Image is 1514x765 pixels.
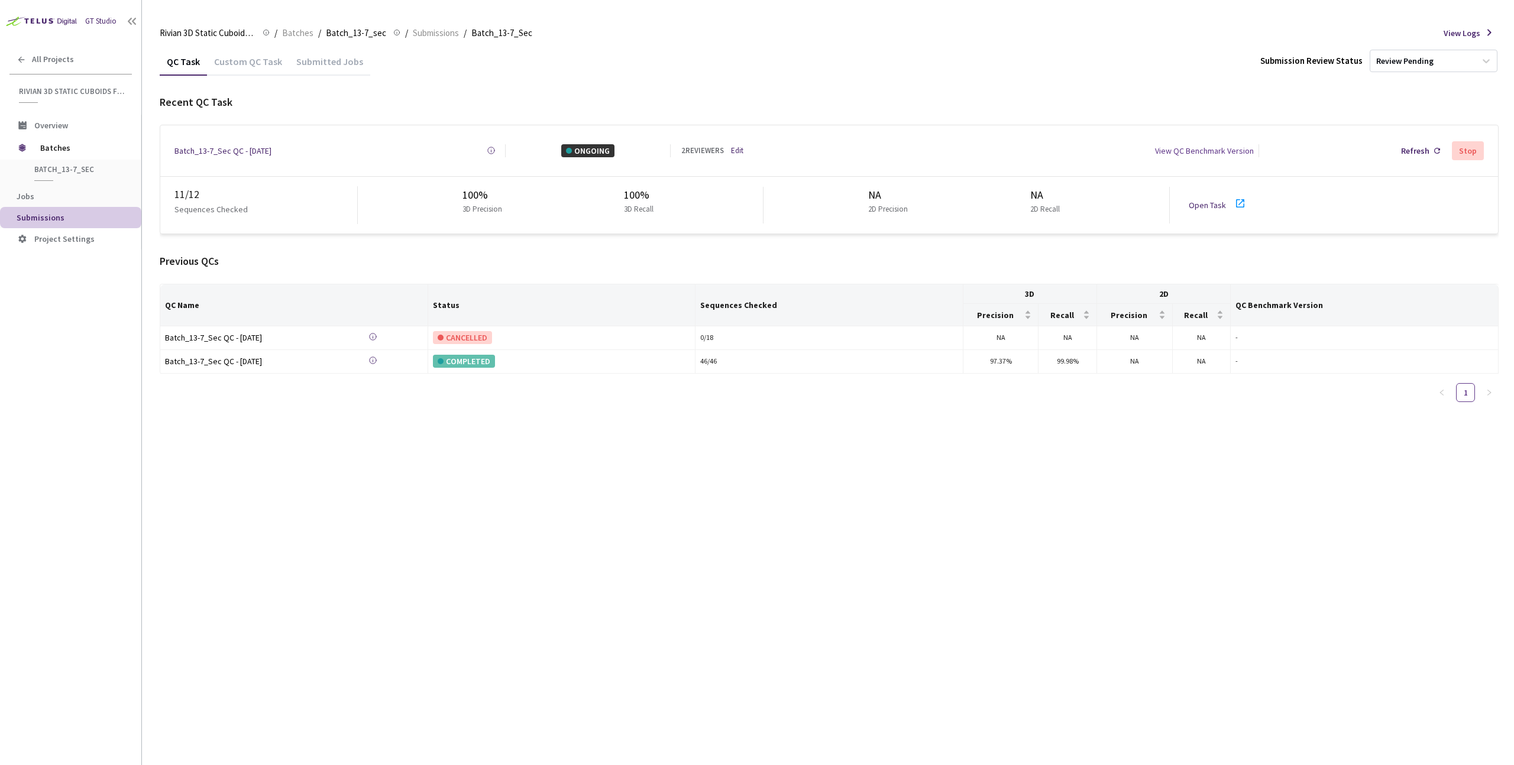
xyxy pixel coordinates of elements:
span: Overview [34,120,68,131]
th: Precision [963,304,1039,326]
span: Recall [1043,310,1080,320]
div: CANCELLED [433,331,492,344]
a: Batch_13-7_Sec QC - [DATE] [174,144,271,157]
button: left [1432,383,1451,402]
div: 11 / 12 [174,186,357,203]
th: QC Benchmark Version [1231,284,1499,326]
td: NA [963,326,1039,350]
span: Batch_13-7_Sec [471,26,532,40]
th: QC Name [160,284,428,326]
div: 46 / 46 [700,356,958,367]
div: QC Task [160,56,207,76]
span: Batch_13-7_sec [326,26,386,40]
span: Precision [1102,310,1156,320]
div: ONGOING [561,144,614,157]
li: / [464,26,467,40]
div: Custom QC Task [207,56,289,76]
td: NA [1039,326,1097,350]
a: Submissions [410,26,461,39]
td: NA [1097,350,1172,374]
p: 2D Recall [1030,203,1060,215]
div: Recent QC Task [160,94,1499,111]
th: Precision [1097,304,1172,326]
span: left [1438,389,1445,396]
span: Batch_13-7_sec [34,164,122,174]
span: View Logs [1444,27,1480,40]
span: Submissions [413,26,459,40]
span: Rivian 3D Static Cuboids fixed[2024-25] [160,26,255,40]
div: Batch_13-7_Sec QC - [DATE] [165,331,331,344]
p: 3D Recall [624,203,654,215]
a: Edit [731,145,743,157]
a: Batches [280,26,316,39]
div: 2 REVIEWERS [681,145,724,157]
div: - [1235,356,1493,367]
span: Rivian 3D Static Cuboids fixed[2024-25] [19,86,125,96]
span: Precision [968,310,1022,320]
span: Batches [282,26,313,40]
div: 100% [462,187,507,203]
p: 3D Precision [462,203,502,215]
a: 1 [1457,384,1474,401]
td: 97.37% [963,350,1039,374]
span: Project Settings [34,234,95,244]
div: Refresh [1401,144,1429,157]
div: COMPLETED [433,355,495,368]
li: / [274,26,277,40]
button: right [1480,383,1499,402]
div: Previous QCs [160,253,1499,270]
div: Review Pending [1376,56,1434,67]
span: right [1486,389,1493,396]
td: NA [1173,326,1231,350]
span: Recall [1177,310,1215,320]
div: GT Studio [85,15,117,27]
div: NA [868,187,913,203]
li: / [318,26,321,40]
span: All Projects [32,54,74,64]
div: Stop [1459,146,1477,155]
span: Jobs [17,191,34,202]
li: / [405,26,408,40]
p: Sequences Checked [174,203,248,216]
span: Submissions [17,212,64,223]
a: Batch_13-7_Sec QC - [DATE] [165,355,331,368]
li: Previous Page [1432,383,1451,402]
div: Submitted Jobs [289,56,370,76]
li: 1 [1456,383,1475,402]
td: NA [1097,326,1172,350]
th: Sequences Checked [695,284,963,326]
div: 0 / 18 [700,332,958,343]
div: 100% [624,187,658,203]
th: 2D [1097,284,1231,304]
div: Submission Review Status [1260,54,1363,68]
span: Batches [40,136,121,160]
th: Recall [1039,304,1097,326]
th: 3D [963,284,1097,304]
div: - [1235,332,1493,343]
p: 2D Precision [868,203,908,215]
th: Recall [1173,304,1231,326]
td: NA [1173,350,1231,374]
div: NA [1030,187,1065,203]
li: Next Page [1480,383,1499,402]
th: Status [428,284,696,326]
div: View QC Benchmark Version [1155,144,1254,157]
a: Open Task [1189,200,1226,210]
td: 99.98% [1039,350,1097,374]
